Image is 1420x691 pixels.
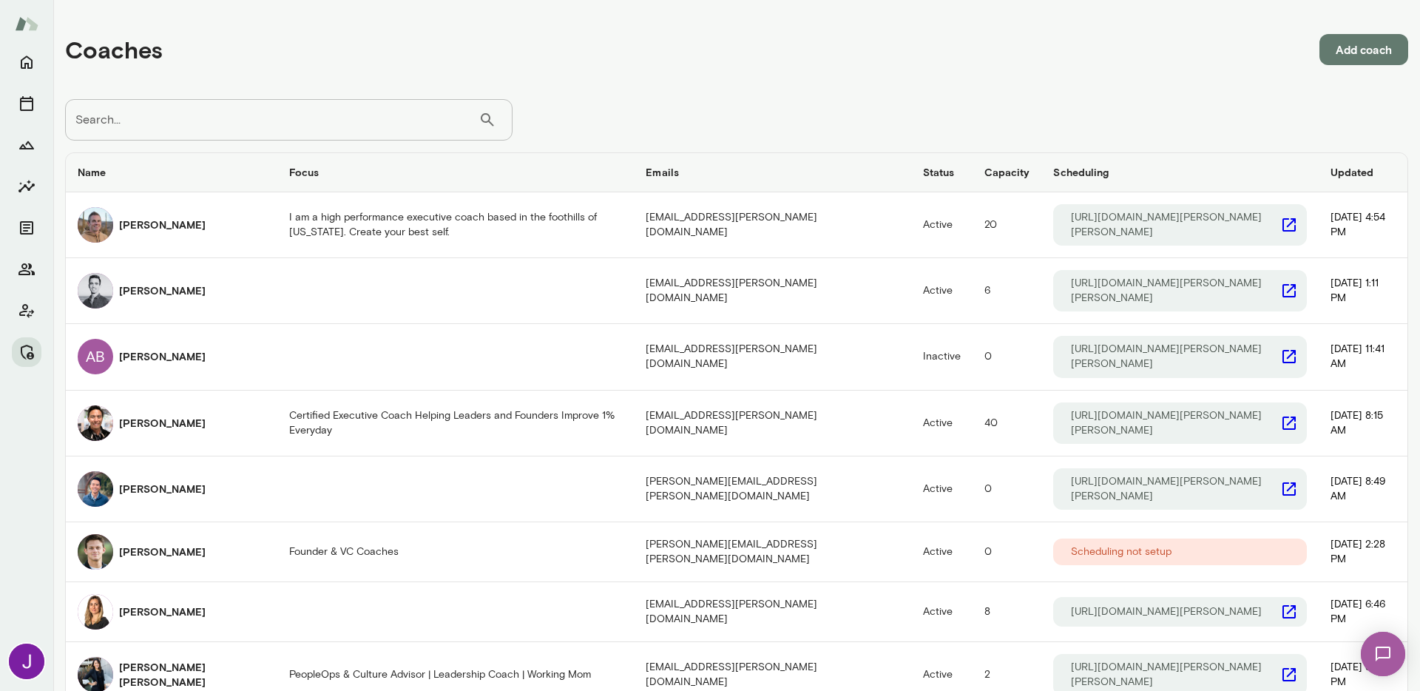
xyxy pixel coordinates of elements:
img: Jocelyn Grodin [9,644,44,679]
p: [URL][DOMAIN_NAME][PERSON_NAME][PERSON_NAME] [1071,474,1279,504]
h6: [PERSON_NAME] [PERSON_NAME] [119,660,266,690]
td: [EMAIL_ADDRESS][PERSON_NAME][DOMAIN_NAME] [634,258,910,324]
td: 0 [973,522,1042,582]
td: [EMAIL_ADDRESS][PERSON_NAME][DOMAIN_NAME] [634,391,910,456]
img: Alex Marcus [78,534,113,570]
h6: [PERSON_NAME] [119,218,206,232]
p: [URL][DOMAIN_NAME][PERSON_NAME][PERSON_NAME] [1071,408,1279,438]
td: Active [911,258,973,324]
td: [EMAIL_ADDRESS][PERSON_NAME][DOMAIN_NAME] [634,582,910,642]
h6: [PERSON_NAME] [119,283,206,298]
td: [DATE] 8:49 AM [1319,456,1407,522]
td: 0 [973,456,1042,522]
p: Scheduling not setup [1071,545,1171,559]
td: [EMAIL_ADDRESS][PERSON_NAME][DOMAIN_NAME] [634,192,910,258]
h4: Coaches [65,36,163,64]
button: Add coach [1319,34,1408,65]
img: Adam Lurie [78,273,113,309]
td: [DATE] 11:41 AM [1319,324,1407,390]
button: Insights [12,172,41,201]
td: [DATE] 8:15 AM [1319,391,1407,456]
td: Active [911,391,973,456]
td: 8 [973,582,1042,642]
img: Alexis Kavazanjian [78,594,113,630]
td: Founder & VC Coaches [277,522,634,582]
td: Certified Executive Coach Helping Leaders and Founders Improve 1% Everyday [277,391,634,456]
td: [EMAIL_ADDRESS][PERSON_NAME][DOMAIN_NAME] [634,324,910,390]
td: [DATE] 2:28 PM [1319,522,1407,582]
p: [URL][DOMAIN_NAME][PERSON_NAME] [1071,604,1262,619]
p: [URL][DOMAIN_NAME][PERSON_NAME][PERSON_NAME] [1071,342,1279,371]
p: [URL][DOMAIN_NAME][PERSON_NAME][PERSON_NAME] [1071,210,1279,240]
button: Sessions [12,89,41,118]
img: Adam Griffin [78,207,113,243]
div: AB [78,339,113,374]
h6: [PERSON_NAME] [119,545,206,559]
h6: [PERSON_NAME] [119,482,206,496]
h6: [PERSON_NAME] [119,349,206,364]
h6: Updated [1331,165,1396,180]
td: [PERSON_NAME][EMAIL_ADDRESS][PERSON_NAME][DOMAIN_NAME] [634,456,910,522]
p: [URL][DOMAIN_NAME][PERSON_NAME][PERSON_NAME] [1071,660,1279,690]
img: Mento [15,10,38,38]
td: 6 [973,258,1042,324]
h6: [PERSON_NAME] [119,416,206,431]
td: 20 [973,192,1042,258]
td: Active [911,522,973,582]
td: [DATE] 4:54 PM [1319,192,1407,258]
img: Alex Yu [78,471,113,507]
button: Client app [12,296,41,326]
button: Members [12,255,41,284]
h6: Name [78,165,266,180]
td: Inactive [911,324,973,390]
td: 0 [973,324,1042,390]
button: Home [12,47,41,77]
button: Documents [12,213,41,243]
p: [URL][DOMAIN_NAME][PERSON_NAME][PERSON_NAME] [1071,276,1279,306]
h6: Scheduling [1053,165,1306,180]
h6: Status [923,165,961,180]
td: Active [911,456,973,522]
button: Manage [12,337,41,367]
h6: [PERSON_NAME] [119,604,206,619]
td: Active [911,582,973,642]
td: [PERSON_NAME][EMAIL_ADDRESS][PERSON_NAME][DOMAIN_NAME] [634,522,910,582]
h6: Capacity [984,165,1030,180]
h6: Focus [289,165,622,180]
h6: Emails [646,165,899,180]
td: 40 [973,391,1042,456]
td: I am a high performance executive coach based in the foothills of [US_STATE]. Create your best self. [277,192,634,258]
button: Growth Plan [12,130,41,160]
td: Active [911,192,973,258]
td: [DATE] 1:11 PM [1319,258,1407,324]
td: [DATE] 6:46 PM [1319,582,1407,642]
img: Albert Villarde [78,405,113,441]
